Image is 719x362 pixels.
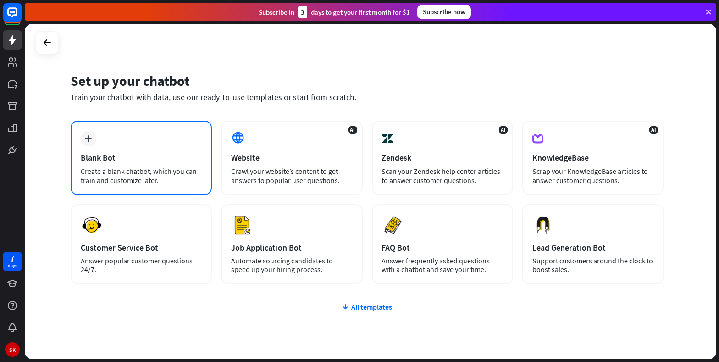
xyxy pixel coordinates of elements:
div: Customer Service Bot [81,242,202,253]
div: Blank Bot [81,152,202,163]
div: Support customers around the clock to boost sales. [532,256,653,274]
div: Zendesk [382,152,503,163]
div: Automate sourcing candidates to speed up your hiring process. [231,256,352,274]
div: KnowledgeBase [532,152,653,163]
div: days [8,262,17,269]
div: Subscribe in days to get your first month for $1 [259,6,410,18]
div: 7 [10,254,15,262]
div: Job Application Bot [231,242,352,253]
div: FAQ Bot [382,242,503,253]
div: Set up your chatbot [71,72,664,89]
div: Crawl your website’s content to get answers to popular user questions. [231,167,352,185]
a: 7 days [3,252,22,271]
div: Answer frequently asked questions with a chatbot and save your time. [382,256,503,274]
div: Create a blank chatbot, which you can train and customize later. [81,167,202,185]
div: Answer popular customer questions 24/7. [81,256,202,274]
div: Train your chatbot with data, use our ready-to-use templates or start from scratch. [71,92,664,102]
div: SK [5,342,20,357]
div: Scan your Zendesk help center articles to answer customer questions. [382,167,503,185]
div: Scrap your KnowledgeBase articles to answer customer questions. [532,167,653,185]
div: Subscribe now [417,5,471,19]
span: AI [348,126,357,134]
button: Open LiveChat chat widget [7,4,35,31]
span: AI [499,126,508,134]
div: 3 [298,6,307,18]
span: AI [649,126,658,134]
div: Lead Generation Bot [532,242,653,253]
div: Website [231,152,352,163]
i: plus [85,135,92,142]
div: All templates [71,302,664,312]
